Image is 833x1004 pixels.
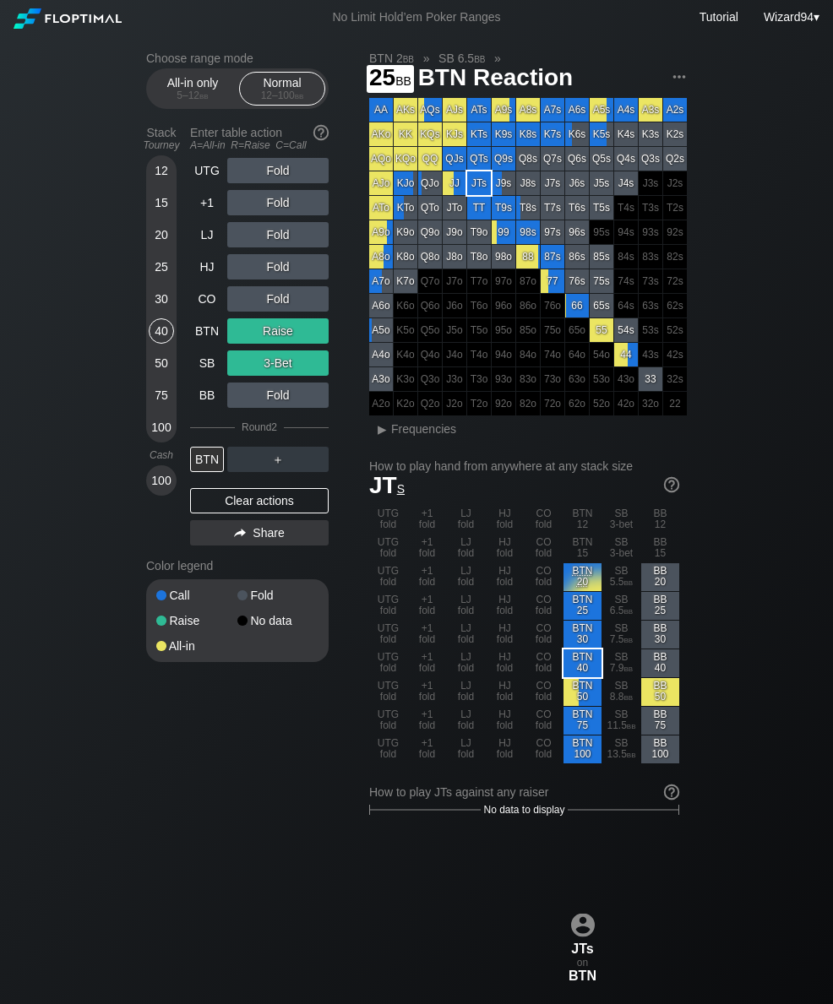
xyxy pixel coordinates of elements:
div: Tourney [139,139,183,151]
img: icon-avatar.b40e07d9.svg [571,913,595,936]
div: 100% fold in prior round [590,343,613,366]
div: Q7s [541,147,564,171]
div: 100% fold in prior round [443,318,466,342]
div: CO fold [525,535,563,562]
div: QTs [467,147,491,171]
div: Share [190,520,329,545]
div: KTs [467,122,491,146]
div: A9o [369,220,393,244]
div: 100% fold in prior round [418,367,442,391]
div: 76s [565,269,589,293]
div: T8o [467,245,491,269]
div: CO fold [525,678,563,706]
div: AJs [443,98,466,122]
div: 100% fold in prior round [663,294,687,317]
div: 100% fold in prior round [394,392,417,415]
div: JTs [467,171,491,195]
div: 100% fold in prior round [639,196,662,220]
div: LJ fold [447,535,485,562]
div: Fold [227,158,329,183]
div: 5 – 12 [157,90,228,101]
div: 100% fold in prior round [614,245,638,269]
div: T5s [590,196,613,220]
div: 100% fold in prior round [639,269,662,293]
span: bb [403,52,414,65]
div: HJ fold [486,649,524,677]
div: CO fold [525,621,563,649]
div: 100% fold in prior round [467,343,491,366]
div: SB 3-bet [602,535,640,562]
div: 65s [590,294,613,317]
div: KJo [394,171,417,195]
h2: Choose range mode [146,52,329,65]
div: Round 2 [242,421,277,433]
div: Raise [227,318,329,344]
img: ellipsis.fd386fe8.svg [670,68,689,86]
div: HJ fold [486,563,524,591]
div: 100% fold in prior round [443,294,466,317]
div: 100% fold in prior round [418,294,442,317]
div: Don't fold. No recommendation for action. [563,563,602,591]
div: J8s [516,171,540,195]
span: BTN Reaction [416,65,576,93]
div: BTN 25 [563,592,602,620]
div: Fold [227,190,329,215]
div: Q8s [516,147,540,171]
div: 100% fold in prior round [590,392,613,415]
div: KK [394,122,417,146]
div: KQo [394,147,417,171]
div: K3s [639,122,662,146]
div: SB 5.5 [602,563,640,591]
div: 77 [541,269,564,293]
div: +1 fold [408,506,446,534]
div: A3s [639,98,662,122]
div: Fold [227,383,329,408]
h2: How to play hand from anywhere at any stack size [369,459,679,473]
div: 100% fold in prior round [418,392,442,415]
div: BTN 15 [563,535,602,562]
div: 55 [590,318,613,342]
div: HJ [190,254,224,279]
div: A3o [369,367,393,391]
div: 100% fold in prior round [492,367,515,391]
div: 100% fold in prior round [443,392,466,415]
div: T9o [467,220,491,244]
div: ATo [369,196,393,220]
div: A4o [369,343,393,366]
div: K7s [541,122,564,146]
div: 100% fold in prior round [639,245,662,269]
div: HJ fold [486,506,524,534]
div: A5o [369,318,393,342]
div: 100% fold in prior round [541,318,564,342]
div: JJ [443,171,466,195]
div: Cash [139,449,183,461]
div: 100% fold in prior round [541,343,564,366]
div: +1 fold [408,621,446,649]
div: KQs [418,122,442,146]
div: SB [190,350,224,376]
div: Call [156,589,237,601]
div: AQo [369,147,393,171]
div: Q9s [492,147,515,171]
div: 3-Bet [227,350,329,376]
div: 100% fold in prior round [663,269,687,293]
div: QJs [443,147,466,171]
span: bb [624,662,634,674]
div: SB 3-bet [602,506,640,534]
div: QTo [418,196,442,220]
div: SB 7.9 [602,649,640,677]
div: 100% fold in prior round [639,294,662,317]
div: Q3s [639,147,662,171]
div: 85s [590,245,613,269]
div: Fold [237,589,318,601]
div: 12 [149,158,174,183]
div: 100% fold in prior round [663,318,687,342]
div: 100% fold in prior round [516,392,540,415]
div: A5s [590,98,613,122]
div: 100% fold in prior round [492,343,515,366]
div: 100% fold in prior round [565,318,589,342]
div: 100% fold in prior round [418,318,442,342]
div: Clear actions [190,488,329,513]
div: BTN [190,447,224,472]
div: UTG fold [369,649,407,677]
